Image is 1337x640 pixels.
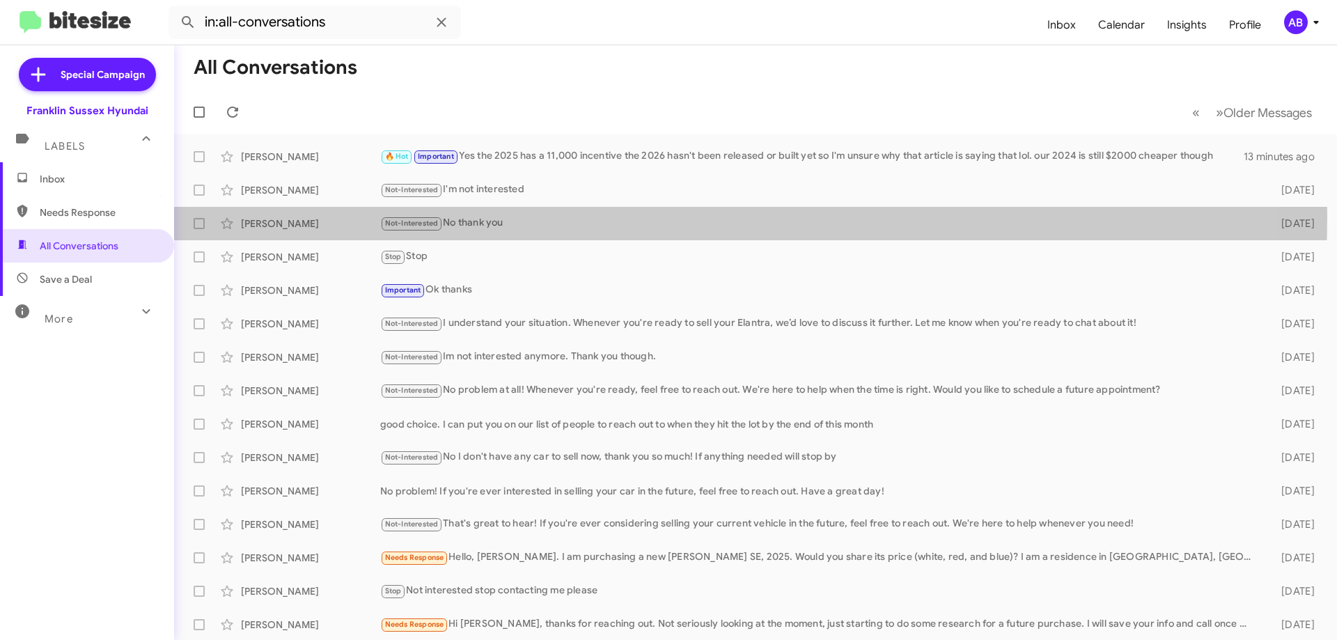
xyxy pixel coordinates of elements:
div: [PERSON_NAME] [241,384,380,398]
button: AB [1272,10,1322,34]
div: I'm not interested [380,182,1259,198]
div: That's great to hear! If you're ever considering selling your current vehicle in the future, feel... [380,516,1259,532]
button: Previous [1184,98,1208,127]
div: [PERSON_NAME] [241,183,380,197]
div: [PERSON_NAME] [241,417,380,431]
div: [DATE] [1259,417,1326,431]
span: Not-Interested [385,319,439,328]
div: [PERSON_NAME] [241,484,380,498]
div: [PERSON_NAME] [241,350,380,364]
span: Needs Response [40,205,158,219]
div: [PERSON_NAME] [241,451,380,465]
a: Profile [1218,5,1272,45]
span: « [1192,104,1200,121]
nav: Page navigation example [1184,98,1320,127]
div: [DATE] [1259,283,1326,297]
span: Not-Interested [385,219,439,228]
span: Save a Deal [40,272,92,286]
button: Next [1207,98,1320,127]
div: No problem at all! Whenever you're ready, feel free to reach out. We're here to help when the tim... [380,382,1259,398]
div: No thank you [380,215,1259,231]
div: AB [1284,10,1308,34]
div: [DATE] [1259,183,1326,197]
a: Inbox [1036,5,1087,45]
div: Franklin Sussex Hyundai [26,104,148,118]
span: Inbox [40,172,158,186]
span: Needs Response [385,620,444,629]
span: More [45,313,73,325]
span: Stop [385,586,402,595]
div: Not interested stop contacting me please [380,583,1259,599]
div: [PERSON_NAME] [241,250,380,264]
div: [DATE] [1259,350,1326,364]
div: [DATE] [1259,384,1326,398]
span: Stop [385,252,402,261]
div: I understand your situation. Whenever you're ready to sell your Elantra, we’d love to discuss it ... [380,315,1259,331]
div: Im not interested anymore. Thank you though. [380,349,1259,365]
span: All Conversations [40,239,118,253]
span: Not-Interested [385,352,439,361]
div: [DATE] [1259,517,1326,531]
span: 🔥 Hot [385,152,409,161]
span: Special Campaign [61,68,145,81]
div: [PERSON_NAME] [241,283,380,297]
div: [DATE] [1259,250,1326,264]
div: [PERSON_NAME] [241,150,380,164]
a: Insights [1156,5,1218,45]
div: [DATE] [1259,618,1326,632]
span: Labels [45,140,85,153]
div: [PERSON_NAME] [241,217,380,231]
span: Important [385,286,421,295]
span: » [1216,104,1223,121]
span: Not-Interested [385,453,439,462]
div: Yes the 2025 has a 11,000 incentive the 2026 hasn't been released or built yet so I'm unsure why ... [380,148,1244,164]
div: Ok thanks [380,282,1259,298]
div: [PERSON_NAME] [241,517,380,531]
div: Hello, [PERSON_NAME]. I am purchasing a new [PERSON_NAME] SE, 2025. Would you share its price (wh... [380,549,1259,565]
a: Special Campaign [19,58,156,91]
div: [DATE] [1259,317,1326,331]
input: Search [169,6,461,39]
div: Hi [PERSON_NAME], thanks for reaching out. Not seriously looking at the moment, just starting to ... [380,616,1259,632]
div: No problem! If you're ever interested in selling your car in the future, feel free to reach out. ... [380,484,1259,498]
span: Not-Interested [385,386,439,395]
div: good choice. I can put you on our list of people to reach out to when they hit the lot by the end... [380,417,1259,431]
div: 13 minutes ago [1244,150,1326,164]
div: Stop [380,249,1259,265]
div: [DATE] [1259,217,1326,231]
div: [PERSON_NAME] [241,551,380,565]
div: [DATE] [1259,451,1326,465]
div: [DATE] [1259,584,1326,598]
span: Important [418,152,454,161]
a: Calendar [1087,5,1156,45]
div: [DATE] [1259,484,1326,498]
span: Not-Interested [385,185,439,194]
span: Older Messages [1223,105,1312,120]
div: [PERSON_NAME] [241,317,380,331]
span: Not-Interested [385,520,439,529]
div: [PERSON_NAME] [241,584,380,598]
span: Needs Response [385,553,444,562]
h1: All Conversations [194,56,357,79]
div: [PERSON_NAME] [241,618,380,632]
div: No I don't have any car to sell now, thank you so much! If anything needed will stop by [380,449,1259,465]
div: [DATE] [1259,551,1326,565]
